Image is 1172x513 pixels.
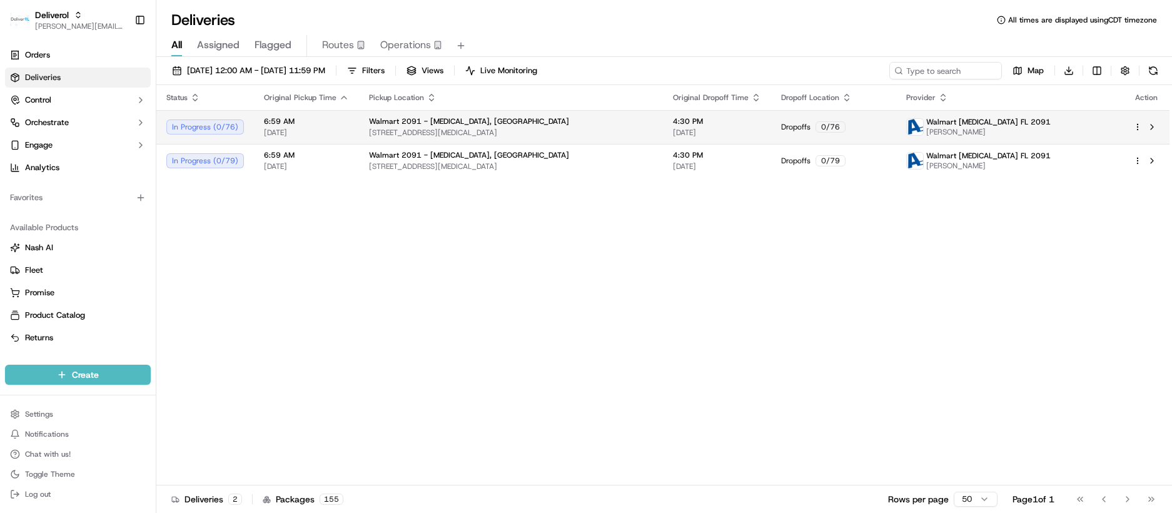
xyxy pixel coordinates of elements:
[25,140,53,151] span: Engage
[33,81,225,94] input: Got a question? Start typing here...
[118,280,201,292] span: API Documentation
[5,5,129,35] button: DeliverolDeliverol[PERSON_NAME][EMAIL_ADDRESS][PERSON_NAME][DOMAIN_NAME]
[781,156,811,166] span: Dropoffs
[25,242,53,253] span: Nash AI
[25,162,59,173] span: Analytics
[213,123,228,138] button: Start new chat
[5,238,151,258] button: Nash AI
[197,38,240,53] span: Assigned
[1144,62,1162,79] button: Refresh
[460,62,543,79] button: Live Monitoring
[35,9,69,21] button: Deliverol
[322,38,354,53] span: Routes
[673,150,761,160] span: 4:30 PM
[5,218,151,238] div: Available Products
[255,38,291,53] span: Flagged
[907,119,923,135] img: ActionCourier.png
[104,228,108,238] span: •
[263,493,343,505] div: Packages
[111,194,141,204] span: 6:55 AM
[228,494,242,505] div: 2
[25,469,75,479] span: Toggle Theme
[171,38,182,53] span: All
[380,38,431,53] span: Operations
[25,332,53,343] span: Returns
[166,62,331,79] button: [DATE] 12:00 AM - [DATE] 11:59 PM
[39,194,101,204] span: [PERSON_NAME]
[5,68,151,88] a: Deliveries
[1133,93,1159,103] div: Action
[5,45,151,65] a: Orders
[171,10,235,30] h1: Deliveries
[1013,493,1054,505] div: Page 1 of 1
[264,93,336,103] span: Original Pickup Time
[422,65,443,76] span: Views
[369,128,653,138] span: [STREET_ADDRESS][MEDICAL_DATA]
[369,93,424,103] span: Pickup Location
[187,65,325,76] span: [DATE] 12:00 AM - [DATE] 11:59 PM
[166,93,188,103] span: Status
[1008,15,1157,25] span: All times are displayed using CDT timezone
[26,119,49,142] img: 8016278978528_b943e370aa5ada12b00a_72.png
[10,242,146,253] a: Nash AI
[5,485,151,503] button: Log out
[926,161,1051,171] span: [PERSON_NAME]
[101,275,206,297] a: 💻API Documentation
[25,265,43,276] span: Fleet
[1007,62,1049,79] button: Map
[13,182,33,202] img: Jeff Sasse
[369,116,569,126] span: Walmart 2091 - [MEDICAL_DATA], [GEOGRAPHIC_DATA]
[5,365,151,385] button: Create
[25,72,61,83] span: Deliveries
[5,158,151,178] a: Analytics
[264,150,349,160] span: 6:59 AM
[5,425,151,443] button: Notifications
[35,21,124,31] button: [PERSON_NAME][EMAIL_ADDRESS][PERSON_NAME][DOMAIN_NAME]
[124,310,151,320] span: Pylon
[25,287,54,298] span: Promise
[5,465,151,483] button: Toggle Theme
[673,116,761,126] span: 4:30 PM
[13,281,23,291] div: 📗
[25,310,85,321] span: Product Catalog
[907,153,923,169] img: ActionCourier.png
[25,409,53,419] span: Settings
[10,265,146,276] a: Fleet
[171,493,242,505] div: Deliveries
[13,119,35,142] img: 1736555255976-a54dd68f-1ca7-489b-9aae-adbdc363a1c4
[104,194,108,204] span: •
[5,305,151,325] button: Product Catalog
[56,119,205,132] div: Start new chat
[25,117,69,128] span: Orchestrate
[88,310,151,320] a: Powered byPylon
[10,11,30,29] img: Deliverol
[362,65,385,76] span: Filters
[13,163,84,173] div: Past conversations
[8,275,101,297] a: 📗Knowledge Base
[320,494,343,505] div: 155
[5,90,151,110] button: Control
[816,121,846,133] div: 0 / 76
[5,260,151,280] button: Fleet
[341,62,390,79] button: Filters
[25,49,50,61] span: Orders
[781,122,811,132] span: Dropoffs
[111,228,136,238] span: [DATE]
[369,150,569,160] span: Walmart 2091 - [MEDICAL_DATA], [GEOGRAPHIC_DATA]
[888,493,949,505] p: Rows per page
[5,328,151,348] button: Returns
[10,287,146,298] a: Promise
[13,216,33,236] img: Chris Sexton
[5,113,151,133] button: Orchestrate
[72,368,99,381] span: Create
[5,445,151,463] button: Chat with us!
[889,62,1002,79] input: Type to search
[401,62,449,79] button: Views
[25,429,69,439] span: Notifications
[369,161,653,171] span: [STREET_ADDRESS][MEDICAL_DATA]
[1028,65,1044,76] span: Map
[13,50,228,70] p: Welcome 👋
[816,155,846,166] div: 0 / 79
